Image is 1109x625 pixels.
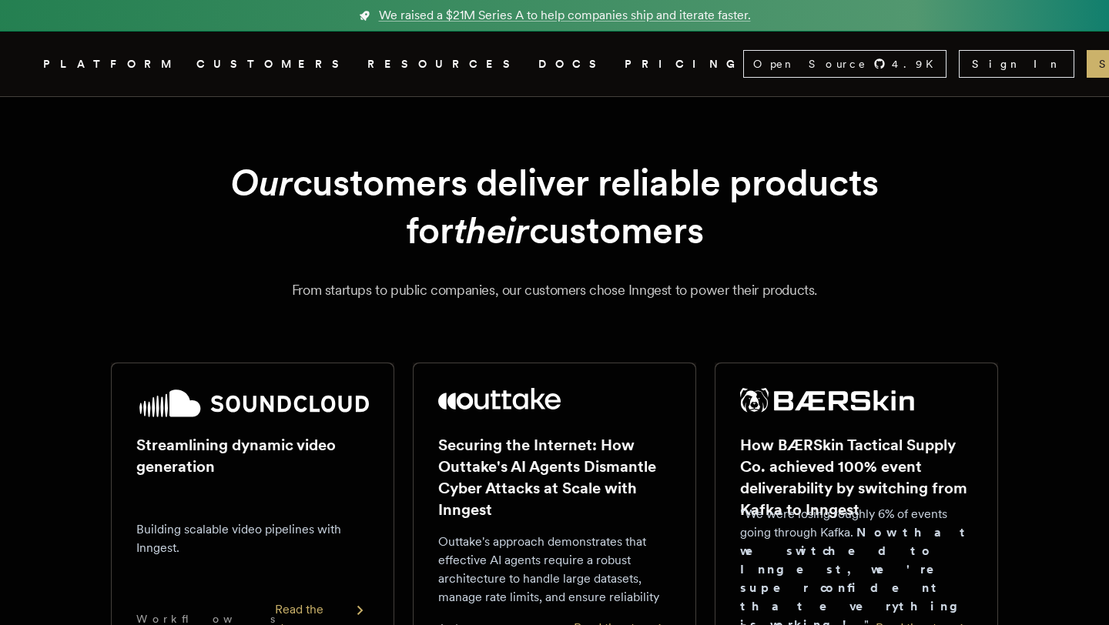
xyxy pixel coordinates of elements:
[62,279,1047,301] p: From startups to public companies, our customers chose Inngest to power their products.
[438,434,671,520] h2: Securing the Internet: How Outtake's AI Agents Dismantle Cyber Attacks at Scale with Inngest
[379,6,751,25] span: We raised a $21M Series A to help companies ship and iterate faster.
[538,55,606,74] a: DOCS
[148,159,961,255] h1: customers deliver reliable products for customers
[454,208,529,252] em: their
[367,55,520,74] button: RESOURCES
[230,160,293,205] em: Our
[625,55,743,74] a: PRICING
[136,388,369,419] img: SoundCloud
[136,520,369,557] p: Building scalable video pipelines with Inngest.
[438,388,561,409] img: Outtake
[43,55,178,74] button: PLATFORM
[196,55,349,74] a: CUSTOMERS
[959,50,1074,78] a: Sign In
[740,434,973,520] h2: How BÆRSkin Tactical Supply Co. achieved 100% event deliverability by switching from Kafka to Inn...
[753,56,867,72] span: Open Source
[892,56,943,72] span: 4.9 K
[740,388,914,413] img: BÆRSkin Tactical Supply Co.
[136,434,369,477] h2: Streamlining dynamic video generation
[438,533,671,607] p: Outtake's approach demonstrates that effective AI agents require a robust architecture to handle ...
